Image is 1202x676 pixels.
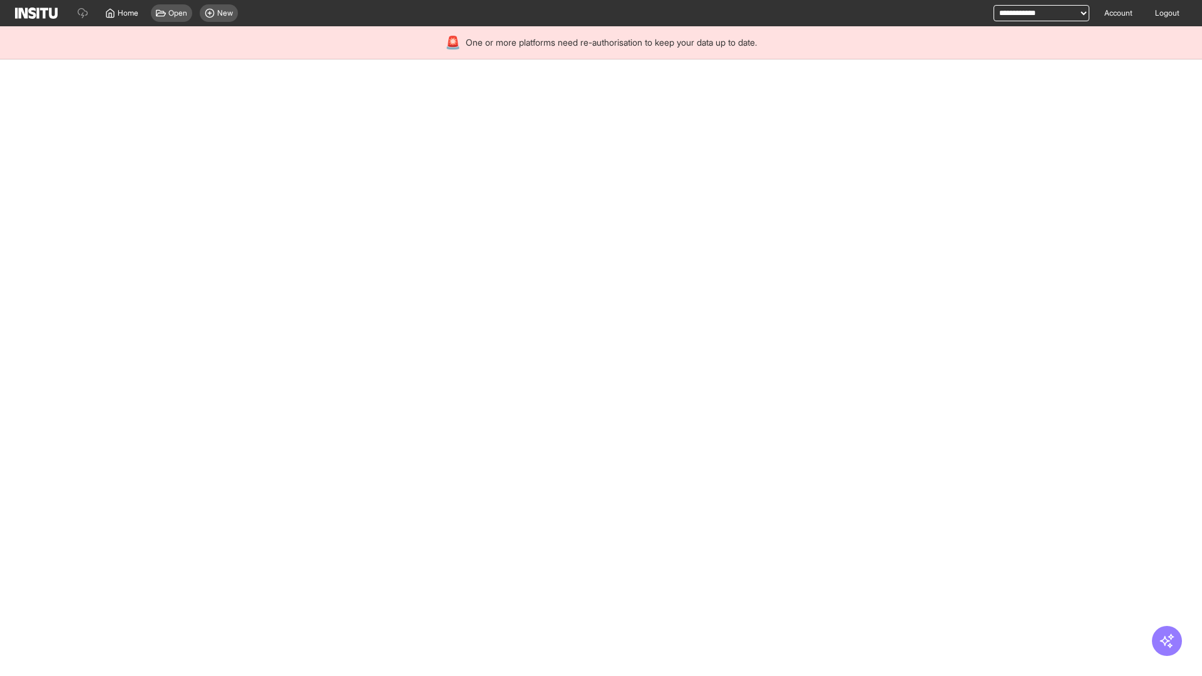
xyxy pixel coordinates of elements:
[217,8,233,18] span: New
[118,8,138,18] span: Home
[466,36,757,49] span: One or more platforms need re-authorisation to keep your data up to date.
[15,8,58,19] img: Logo
[445,34,461,51] div: 🚨
[168,8,187,18] span: Open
